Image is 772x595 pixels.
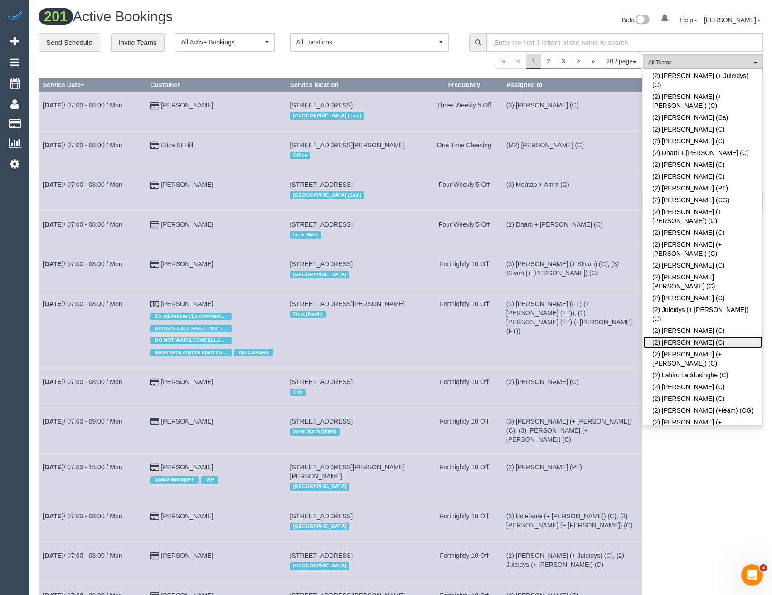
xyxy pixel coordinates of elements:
span: [STREET_ADDRESS][PERSON_NAME] [290,300,405,307]
i: Credit Card Payment [150,182,159,189]
nav: Pagination navigation [496,54,642,69]
td: Assigned to [502,210,642,250]
span: [STREET_ADDRESS] [290,260,353,268]
div: Location [290,521,422,532]
span: [GEOGRAPHIC_DATA] (East) [290,112,364,119]
th: Service Date [39,78,146,92]
td: Frequency [426,250,502,290]
a: [DATE]/ 07:00 - 15:00 / Mon [43,463,122,471]
a: (2) [PERSON_NAME] [PERSON_NAME] (C) [643,271,762,292]
a: > [571,54,586,69]
span: 2 x addresses (1 x commercial and 1 x residential) [150,313,232,320]
td: Assigned to [502,290,642,368]
i: Credit Card Payment [150,261,159,268]
span: 201 [39,8,73,25]
b: [DATE] [43,221,63,228]
a: (2) [PERSON_NAME] (+[PERSON_NAME]) (C) [643,206,762,227]
td: Schedule date [39,368,146,407]
td: Assigned to [502,502,642,541]
span: ALWAYS CALL FIRST - text if no answer [150,325,232,332]
td: Frequency [426,454,502,502]
td: Schedule date [39,92,146,131]
td: Assigned to [502,171,642,210]
span: All Locations [296,38,437,47]
td: Schedule date [39,454,146,502]
b: [DATE] [43,141,63,149]
span: City [290,389,306,396]
th: Assigned to [502,78,642,92]
a: » [586,54,601,69]
div: Location [290,481,422,493]
div: Location [290,110,422,122]
a: (2) [PERSON_NAME] (C) [643,381,762,393]
button: All Teams [643,54,763,72]
a: 2 [541,54,556,69]
i: Credit Card Payment [150,419,159,425]
a: [DATE]/ 07:00 - 08:00 / Mon [43,260,122,268]
a: [PERSON_NAME] [161,463,213,471]
div: Location [290,560,422,572]
button: All Active Bookings [175,33,275,52]
i: Credit Card Payment [150,553,159,559]
td: Assigned to [502,92,642,131]
td: Service location [286,210,426,250]
span: VIP [201,476,218,483]
h1: Active Bookings [39,9,394,24]
td: Service location [286,368,426,407]
ol: All Locations [290,33,449,52]
td: Frequency [426,368,502,407]
span: [GEOGRAPHIC_DATA] [290,483,350,490]
span: Inner North (West) [290,428,340,435]
div: Location [290,386,422,398]
span: [GEOGRAPHIC_DATA] [290,271,350,278]
span: Never send anyone apart from [PERSON_NAME] & [PERSON_NAME] [150,349,232,356]
td: Service location [286,542,426,581]
b: [DATE] [43,463,63,471]
i: Credit Card Payment [150,222,159,228]
a: [PERSON_NAME] [161,552,213,559]
a: [DATE]/ 07:00 - 08:00 / Mon [43,181,122,188]
td: Service location [286,131,426,171]
a: Eliza St Hill [161,141,193,149]
span: 1 [526,54,541,69]
span: [STREET_ADDRESS] [290,221,353,228]
a: [PERSON_NAME] [161,418,213,425]
b: [DATE] [43,260,63,268]
td: Service location [286,290,426,368]
a: [DATE]/ 07:00 - 08:00 / Mon [43,141,122,149]
a: (2) [PERSON_NAME] (+team) (CG) [643,405,762,416]
a: (2) Juleidys (+ [PERSON_NAME]) (C) [643,304,762,325]
a: [PERSON_NAME] [161,512,213,520]
b: [DATE] [43,102,63,109]
div: Location [290,426,422,438]
td: Customer [146,92,286,131]
a: (2) [PERSON_NAME] (PT) [643,182,762,194]
td: Customer [146,454,286,502]
td: Frequency [426,210,502,250]
span: Space Managers [150,476,199,483]
div: Location [290,229,422,241]
td: Frequency [426,131,502,171]
button: 20 / page [601,54,642,69]
span: < [511,54,526,69]
td: Customer [146,290,286,368]
a: [PERSON_NAME] [161,300,213,307]
span: [GEOGRAPHIC_DATA] [290,562,350,570]
a: [PERSON_NAME] [161,378,213,385]
b: [DATE] [43,552,63,559]
i: Credit Card Payment [150,379,159,385]
i: Check Payment [150,301,159,307]
div: Location [290,308,422,320]
div: Location [290,150,422,161]
div: Location [290,268,422,280]
a: (2) [PERSON_NAME] (C) [643,337,762,348]
a: (2) [PERSON_NAME] (+ [PERSON_NAME]) (C) [643,239,762,259]
img: Automaid Logo [5,9,24,22]
a: (2) [PERSON_NAME] (+ [PERSON_NAME]) (C) [643,416,762,437]
a: [PERSON_NAME] [704,16,761,24]
a: (2) [PERSON_NAME] (C) [643,135,762,147]
input: Enter the first 3 letters of the name to search [486,33,763,52]
td: Assigned to [502,542,642,581]
span: All Active Bookings [181,38,263,47]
